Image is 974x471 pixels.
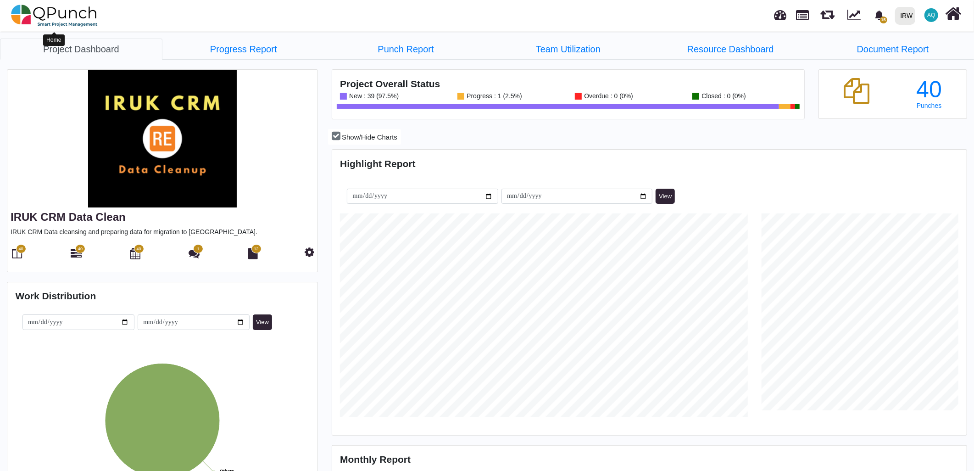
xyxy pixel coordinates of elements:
h4: Work Distribution [16,290,310,302]
a: Punch Report [325,39,487,60]
div: Notification [871,7,887,23]
span: 40 [137,246,141,252]
i: Home [946,5,962,22]
a: IRUK CRM Data Clean [11,211,126,223]
button: View [656,189,675,204]
span: AQ [927,12,935,18]
span: Show/Hide Charts [342,133,397,141]
a: AQ [919,0,944,30]
a: IRW [891,0,919,31]
a: 40 [71,252,82,259]
a: bell fill15 [869,0,891,29]
div: Closed : 0 (0%) [699,93,746,100]
a: Team Utilization [487,39,649,60]
a: Document Report [812,39,974,60]
i: Gantt [71,248,82,259]
span: Projects [796,6,809,20]
p: IRUK CRM Data cleansing and preparing data for migration to [GEOGRAPHIC_DATA]. [11,227,314,237]
span: 40 [18,246,23,252]
div: New : 39 (97.5%) [347,93,399,100]
a: 40 Punches [900,78,958,109]
span: Releases [820,5,835,20]
h4: Project Overall Status [340,78,796,90]
h4: Monthly Report [340,454,958,465]
span: Aamar Qayum [924,8,938,22]
i: Board [12,248,22,259]
svg: bell fill [874,11,884,20]
button: Show/Hide Charts [328,129,401,145]
div: 40 [900,78,958,101]
i: Document Library [248,248,258,259]
li: IRUK CRM Data Clean [487,39,649,59]
span: 15 [880,17,887,23]
div: Progress : 1 (2.5%) [464,93,522,100]
span: 1 [197,246,200,252]
i: Project Settings [305,247,314,258]
i: Punch Discussion [189,248,200,259]
button: View [253,314,272,330]
i: Calendar [130,248,140,259]
img: qpunch-sp.fa6292f.png [11,2,98,29]
span: 40 [78,246,83,252]
a: Progress Report [162,39,325,60]
a: Resource Dashboard [649,39,812,60]
h4: Highlight Report [340,158,958,169]
span: 12 [254,246,259,252]
span: Punches [917,102,941,109]
div: Dynamic Report [843,0,869,31]
div: IRW [901,8,913,24]
div: Overdue : 0 (0%) [582,93,633,100]
div: Home [43,34,65,46]
span: Dashboard [774,6,787,19]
